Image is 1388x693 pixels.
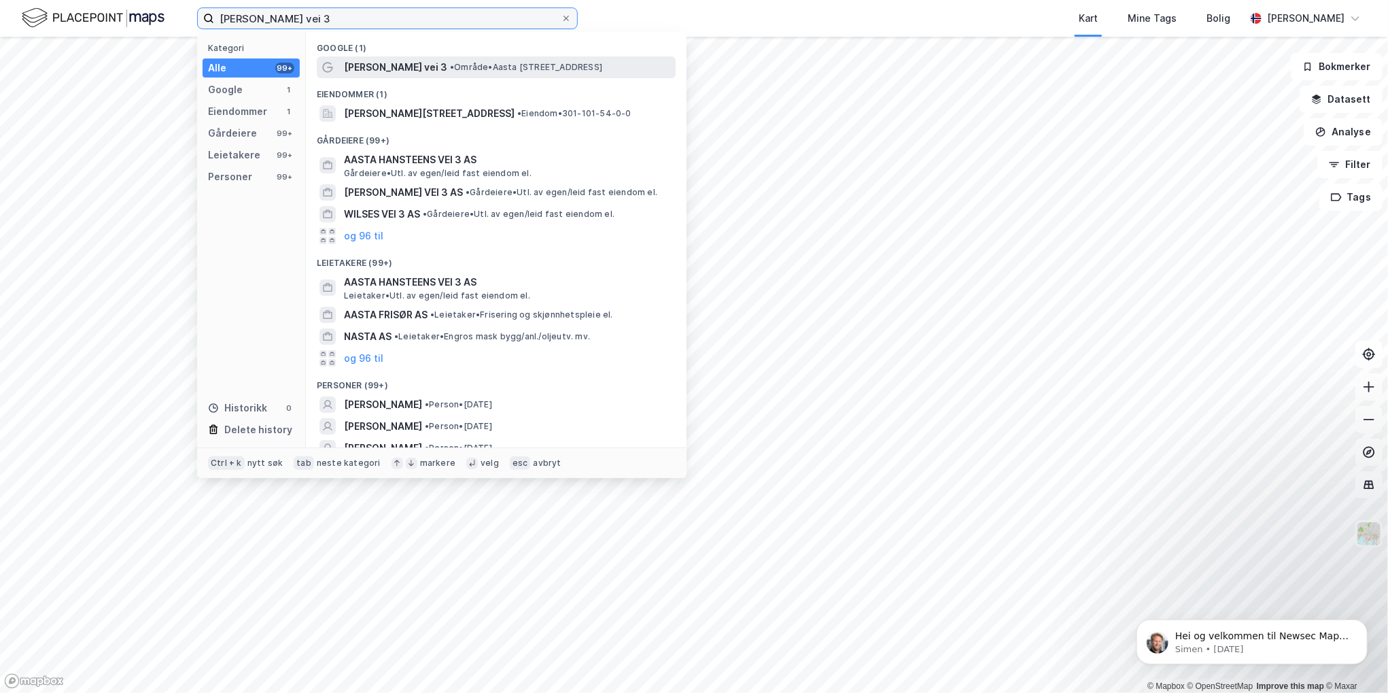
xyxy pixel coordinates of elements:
div: esc [510,456,531,470]
button: Filter [1317,151,1383,178]
div: Bolig [1207,10,1230,27]
span: Gårdeiere • Utl. av egen/leid fast eiendom el. [344,168,532,179]
span: WILSES VEI 3 AS [344,206,420,222]
div: Gårdeiere (99+) [306,124,687,149]
div: Ctrl + k [208,456,245,470]
a: Mapbox [1147,681,1185,691]
a: Mapbox homepage [4,673,64,689]
div: Alle [208,60,226,76]
button: Bokmerker [1291,53,1383,80]
div: 99+ [275,63,294,73]
div: Eiendommer (1) [306,78,687,103]
div: Kart [1079,10,1098,27]
span: Område • Aasta [STREET_ADDRESS] [450,62,602,73]
a: Improve this map [1257,681,1324,691]
span: Leietaker • Engros mask bygg/anl./oljeutv. mv. [394,331,590,342]
img: logo.f888ab2527a4732fd821a326f86c7f29.svg [22,6,164,30]
span: [PERSON_NAME] [344,440,422,456]
div: markere [420,458,455,469]
span: Leietaker • Frisering og skjønnhetspleie el. [430,309,613,320]
div: 99+ [275,171,294,182]
span: Eiendom • 301-101-54-0-0 [517,108,631,119]
span: • [425,443,429,453]
span: • [423,209,427,219]
span: Gårdeiere • Utl. av egen/leid fast eiendom el. [466,187,657,198]
button: Tags [1319,184,1383,211]
span: AASTA HANSTEENS VEI 3 AS [344,152,670,168]
span: [PERSON_NAME] [344,396,422,413]
div: avbryt [533,458,561,469]
span: [PERSON_NAME][STREET_ADDRESS] [344,105,515,122]
span: Person • [DATE] [425,421,492,432]
input: Søk på adresse, matrikkel, gårdeiere, leietakere eller personer [214,8,561,29]
span: • [430,309,434,320]
div: velg [481,458,499,469]
span: Person • [DATE] [425,399,492,410]
div: Google (1) [306,32,687,56]
span: Person • [DATE] [425,443,492,454]
div: Gårdeiere [208,125,257,141]
div: 1 [283,106,294,117]
button: og 96 til [344,228,383,244]
div: Mine Tags [1128,10,1177,27]
div: 0 [283,403,294,413]
span: [PERSON_NAME] vei 3 [344,59,447,75]
div: 1 [283,84,294,95]
span: • [394,331,398,341]
div: Delete history [224,422,292,438]
div: Historikk [208,400,267,416]
div: neste kategori [317,458,381,469]
span: Gårdeiere • Utl. av egen/leid fast eiendom el. [423,209,614,220]
div: Eiendommer [208,103,267,120]
div: Personer (99+) [306,369,687,394]
button: Analyse [1304,118,1383,146]
div: nytt søk [247,458,283,469]
div: [PERSON_NAME] [1267,10,1344,27]
span: AASTA FRISØR AS [344,307,428,323]
span: • [466,187,470,197]
a: OpenStreetMap [1187,681,1253,691]
div: Personer [208,169,252,185]
span: • [425,421,429,431]
div: Kategori [208,43,300,53]
div: Leietakere [208,147,260,163]
span: • [517,108,521,118]
span: [PERSON_NAME] VEI 3 AS [344,184,463,201]
div: 99+ [275,150,294,160]
div: 99+ [275,128,294,139]
span: [PERSON_NAME] [344,418,422,435]
div: Leietakere (99+) [306,247,687,271]
span: AASTA HANSTEENS VEI 3 AS [344,274,670,290]
span: Leietaker • Utl. av egen/leid fast eiendom el. [344,290,530,301]
div: tab [294,456,314,470]
span: • [425,399,429,409]
span: • [450,62,454,72]
img: Z [1356,521,1382,547]
span: NASTA AS [344,328,392,345]
button: Datasett [1300,86,1383,113]
iframe: Intercom notifications message [1116,591,1388,686]
div: Google [208,82,243,98]
button: og 96 til [344,350,383,367]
